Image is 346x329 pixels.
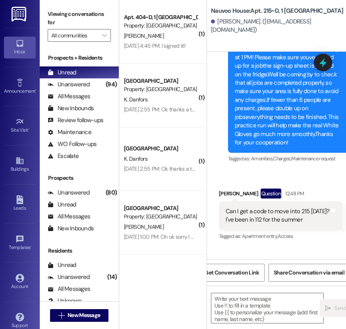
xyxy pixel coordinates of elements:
div: All Messages [48,285,90,293]
a: Account [4,271,36,293]
div: 12:48 PM [283,189,304,198]
div: Prospects + Residents [40,54,119,62]
i:  [58,312,64,319]
div: Unread [48,68,76,77]
div: Review follow-ups [48,116,103,125]
span: [PERSON_NAME] [124,223,164,230]
div: Unanswered [48,189,90,197]
div: Unread [48,201,76,209]
div: Maintenance [48,128,91,136]
span: • [29,126,30,132]
a: Site Visit • [4,115,36,136]
span: K. Danfors [124,96,147,103]
div: Property: [GEOGRAPHIC_DATA] [124,85,197,93]
span: Amenities , [251,155,273,162]
div: Unknown [48,297,81,305]
span: Get Conversation Link [204,269,259,277]
div: WO Follow-ups [48,140,97,148]
a: Templates • [4,232,36,254]
i:  [102,32,106,39]
img: ResiDesk Logo [12,7,28,21]
div: New Inbounds [48,104,94,113]
input: All communities [51,29,98,42]
div: Unread [48,261,76,269]
span: [PERSON_NAME] [124,32,164,39]
div: All Messages [48,92,90,101]
span: • [35,87,37,93]
span: Maintenance request [291,155,336,162]
span: Share Conversation via email [274,269,344,277]
button: New Message [50,309,109,322]
div: All Messages [48,212,90,221]
div: Can I get a code to move into 215 [DATE]? I've been in 112 for the summer [226,207,330,224]
div: New Inbounds [48,224,94,233]
div: [DATE] 4:45 PM: I signed it!! [124,42,186,49]
i:  [325,305,331,311]
div: [DATE] 2:55 PM: Ok thanks a ton!! [124,106,200,113]
div: Unanswered [48,273,90,281]
div: (14) [105,271,119,283]
span: • [31,243,32,249]
div: Tagged as: [219,230,342,242]
div: Apt. 404~D, 1 [GEOGRAPHIC_DATA] [124,13,197,21]
div: (94) [104,78,119,91]
span: New Message [68,311,100,319]
div: Residents [40,247,119,255]
div: [GEOGRAPHIC_DATA] [124,77,197,85]
div: [DATE] 2:55 PM: Ok thanks a ton!! [124,165,200,172]
div: Escalate [48,152,79,160]
button: Get Conversation Link [199,264,264,282]
div: (80) [104,187,119,199]
div: Unanswered [48,80,90,89]
span: Charges , [273,155,291,162]
div: Property: [GEOGRAPHIC_DATA] [124,212,197,221]
span: K. Danfors [124,155,147,162]
a: Inbox [4,37,36,58]
div: Prospects [40,174,119,182]
div: Hi everyone,Just a reminder that we have MOCK White Gloves [DATE] starting at 1 PM! Please make s... [235,36,339,147]
div: [DATE] 1:00 PM: Oh ok sorry I missed that part! Thank you [124,233,255,240]
div: [PERSON_NAME] [219,189,342,201]
a: Leads [4,193,36,214]
div: [GEOGRAPHIC_DATA] [124,144,197,153]
b: Nauvoo House: Apt. 215~D, 1 [GEOGRAPHIC_DATA] [211,7,343,15]
div: [GEOGRAPHIC_DATA] [124,204,197,212]
span: Access [278,233,294,239]
a: Buildings [4,154,36,175]
span: Apartment entry , [242,233,278,239]
label: Viewing conversations for [48,8,111,29]
div: [GEOGRAPHIC_DATA] [124,272,197,280]
div: Property: [GEOGRAPHIC_DATA] [124,21,197,30]
div: Question [261,189,282,199]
